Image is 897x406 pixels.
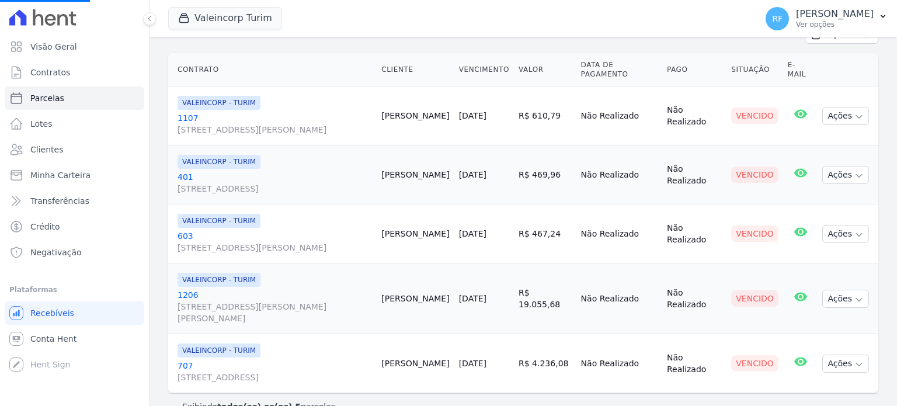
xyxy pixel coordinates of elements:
[377,334,454,393] td: [PERSON_NAME]
[30,169,91,181] span: Minha Carteira
[168,7,282,29] button: Valeincorp Turim
[459,111,486,120] a: [DATE]
[5,241,144,264] a: Negativação
[178,171,372,195] a: 401[STREET_ADDRESS]
[5,86,144,110] a: Parcelas
[731,290,778,307] div: Vencido
[822,355,869,373] button: Ações
[576,86,662,145] td: Não Realizado
[726,53,783,86] th: Situação
[783,53,818,86] th: E-mail
[756,2,897,35] button: RF [PERSON_NAME] Ver opções
[822,107,869,125] button: Ações
[377,53,454,86] th: Cliente
[822,225,869,243] button: Ações
[377,204,454,263] td: [PERSON_NAME]
[30,67,70,78] span: Contratos
[5,35,144,58] a: Visão Geral
[178,360,372,383] a: 707[STREET_ADDRESS]
[178,242,372,254] span: [STREET_ADDRESS][PERSON_NAME]
[454,53,514,86] th: Vencimento
[377,263,454,334] td: [PERSON_NAME]
[731,107,778,124] div: Vencido
[5,61,144,84] a: Contratos
[30,118,53,130] span: Lotes
[514,86,576,145] td: R$ 610,79
[662,204,726,263] td: Não Realizado
[822,290,869,308] button: Ações
[459,359,486,368] a: [DATE]
[662,145,726,204] td: Não Realizado
[514,334,576,393] td: R$ 4.236,08
[459,229,486,238] a: [DATE]
[178,155,260,169] span: VALEINCORP - TURIM
[576,263,662,334] td: Não Realizado
[822,166,869,184] button: Ações
[377,86,454,145] td: [PERSON_NAME]
[5,138,144,161] a: Clientes
[9,283,140,297] div: Plataformas
[576,145,662,204] td: Não Realizado
[30,41,77,53] span: Visão Geral
[178,343,260,358] span: VALEINCORP - TURIM
[514,53,576,86] th: Valor
[772,15,783,23] span: RF
[731,166,778,183] div: Vencido
[5,301,144,325] a: Recebíveis
[796,8,874,20] p: [PERSON_NAME]
[168,53,377,86] th: Contrato
[178,289,372,324] a: 1206[STREET_ADDRESS][PERSON_NAME][PERSON_NAME]
[30,333,77,345] span: Conta Hent
[662,86,726,145] td: Não Realizado
[30,195,89,207] span: Transferências
[178,183,372,195] span: [STREET_ADDRESS]
[30,307,74,319] span: Recebíveis
[662,263,726,334] td: Não Realizado
[178,372,372,383] span: [STREET_ADDRESS]
[178,112,372,136] a: 1107[STREET_ADDRESS][PERSON_NAME]
[5,164,144,187] a: Minha Carteira
[30,92,64,104] span: Parcelas
[514,145,576,204] td: R$ 469,96
[514,204,576,263] td: R$ 467,24
[377,145,454,204] td: [PERSON_NAME]
[459,170,486,179] a: [DATE]
[796,20,874,29] p: Ver opções
[178,96,260,110] span: VALEINCORP - TURIM
[576,334,662,393] td: Não Realizado
[178,230,372,254] a: 603[STREET_ADDRESS][PERSON_NAME]
[30,247,82,258] span: Negativação
[178,273,260,287] span: VALEINCORP - TURIM
[662,334,726,393] td: Não Realizado
[576,204,662,263] td: Não Realizado
[30,144,63,155] span: Clientes
[5,215,144,238] a: Crédito
[662,53,726,86] th: Pago
[731,355,778,372] div: Vencido
[5,327,144,351] a: Conta Hent
[5,112,144,136] a: Lotes
[178,124,372,136] span: [STREET_ADDRESS][PERSON_NAME]
[5,189,144,213] a: Transferências
[178,301,372,324] span: [STREET_ADDRESS][PERSON_NAME][PERSON_NAME]
[731,225,778,242] div: Vencido
[178,214,260,228] span: VALEINCORP - TURIM
[576,53,662,86] th: Data de Pagamento
[30,221,60,233] span: Crédito
[514,263,576,334] td: R$ 19.055,68
[459,294,486,303] a: [DATE]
